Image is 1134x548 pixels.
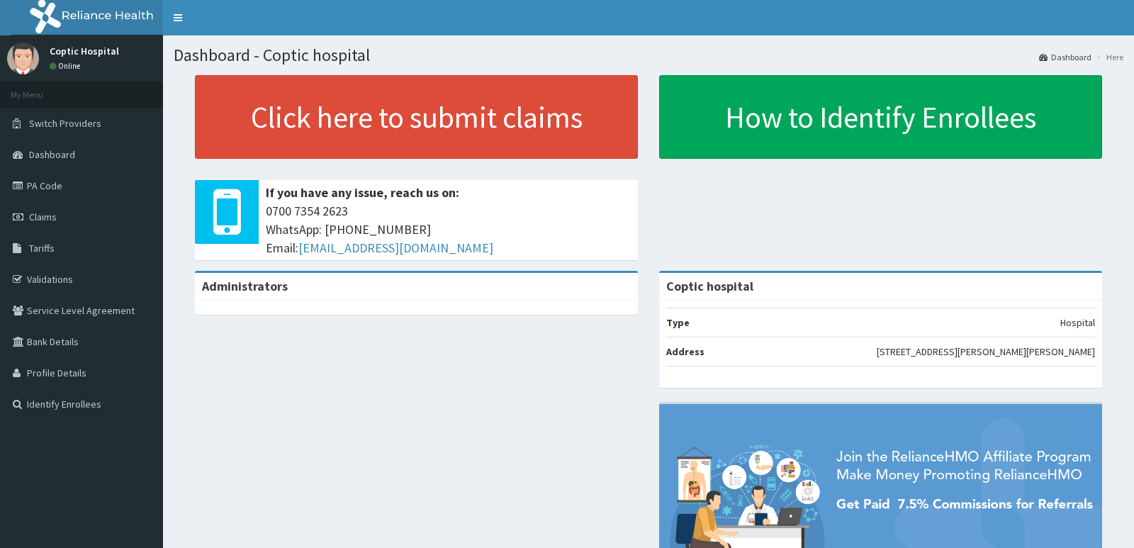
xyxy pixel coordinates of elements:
span: Switch Providers [29,117,101,130]
b: Address [666,345,704,358]
h1: Dashboard - Coptic hospital [174,46,1123,65]
span: 0700 7354 2623 WhatsApp: [PHONE_NUMBER] Email: [266,202,631,257]
p: Coptic Hospital [50,46,119,56]
b: Administrators [202,278,288,294]
a: How to Identify Enrollees [659,75,1102,159]
a: Online [50,61,84,71]
p: Hospital [1060,315,1095,330]
li: Here [1093,51,1123,63]
a: Dashboard [1039,51,1091,63]
span: Tariffs [29,242,55,255]
b: Type [666,316,690,329]
a: Click here to submit claims [195,75,638,159]
span: Dashboard [29,148,75,161]
p: [STREET_ADDRESS][PERSON_NAME][PERSON_NAME] [877,345,1095,359]
a: [EMAIL_ADDRESS][DOMAIN_NAME] [298,240,493,256]
strong: Coptic hospital [666,278,753,294]
b: If you have any issue, reach us on: [266,184,459,201]
span: Claims [29,211,57,223]
img: User Image [7,43,39,74]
